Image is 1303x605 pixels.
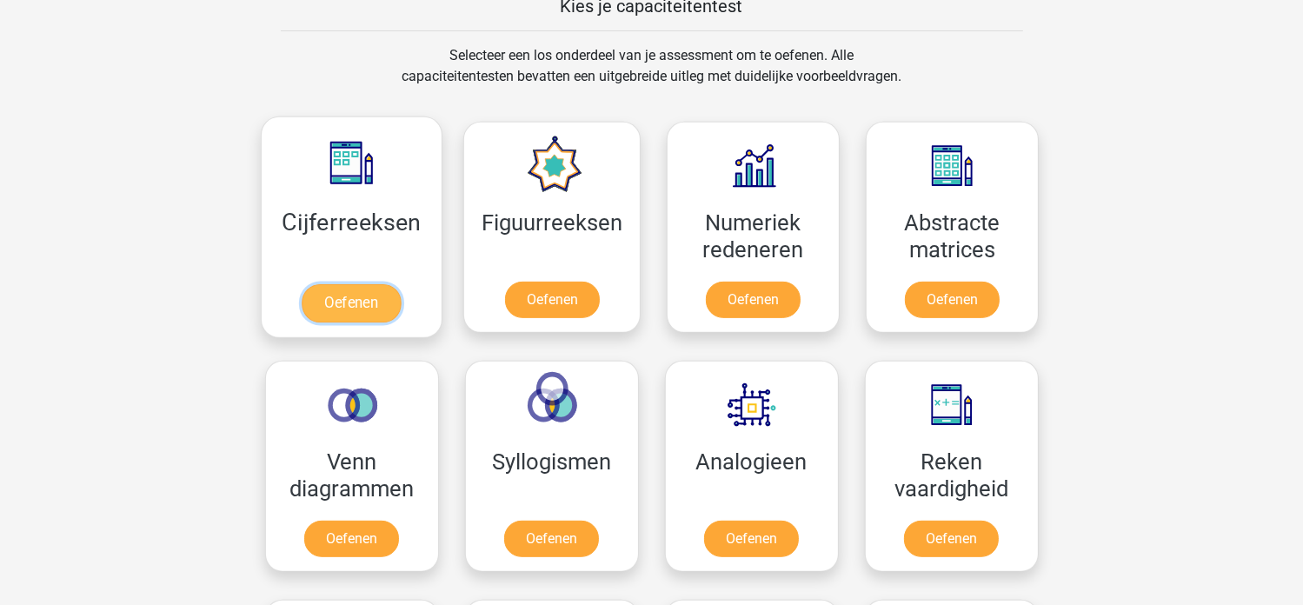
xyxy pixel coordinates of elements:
a: Oefenen [505,282,600,318]
div: Selecteer een los onderdeel van je assessment om te oefenen. Alle capaciteitentesten bevatten een... [385,45,918,108]
a: Oefenen [304,521,399,557]
a: Oefenen [904,521,999,557]
a: Oefenen [706,282,801,318]
a: Oefenen [302,284,401,322]
a: Oefenen [704,521,799,557]
a: Oefenen [905,282,1000,318]
a: Oefenen [504,521,599,557]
